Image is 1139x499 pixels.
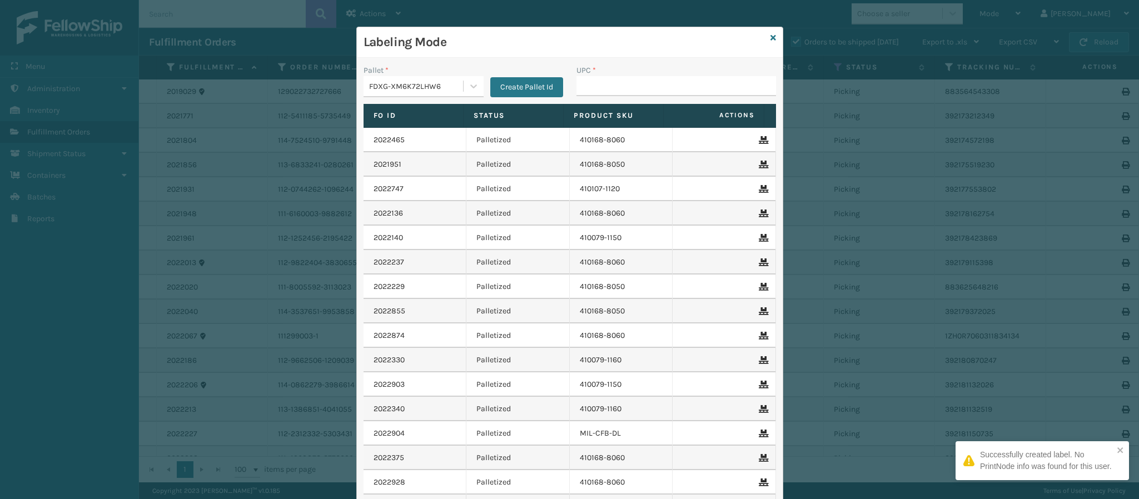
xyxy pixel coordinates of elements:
i: Remove From Pallet [759,136,765,144]
a: 2021951 [374,159,401,170]
td: 410168-8060 [570,128,673,152]
td: Palletized [466,348,570,372]
td: 410168-8050 [570,299,673,323]
td: 410168-8060 [570,323,673,348]
td: 410168-8050 [570,152,673,177]
i: Remove From Pallet [759,161,765,168]
label: Status [474,111,553,121]
button: Create Pallet Id [490,77,563,97]
a: 2022903 [374,379,405,390]
td: Palletized [466,128,570,152]
td: 410079-1150 [570,226,673,250]
label: Product SKU [574,111,653,121]
label: Pallet [364,64,389,76]
td: 410168-8060 [570,201,673,226]
i: Remove From Pallet [759,332,765,340]
td: 410168-8060 [570,250,673,275]
td: Palletized [466,397,570,421]
label: UPC [576,64,596,76]
a: 2022747 [374,183,404,194]
td: 410107-1120 [570,177,673,201]
a: 2022465 [374,134,405,146]
a: 2022140 [374,232,403,243]
a: 2022874 [374,330,405,341]
td: 410079-1160 [570,348,673,372]
h3: Labeling Mode [364,34,766,51]
i: Remove From Pallet [759,307,765,315]
a: 2022855 [374,306,405,317]
td: Palletized [466,470,570,495]
td: Palletized [466,275,570,299]
i: Remove From Pallet [759,209,765,217]
td: Palletized [466,421,570,446]
i: Remove From Pallet [759,381,765,388]
td: Palletized [466,299,570,323]
i: Remove From Pallet [759,185,765,193]
a: 2022136 [374,208,403,219]
td: Palletized [466,201,570,226]
i: Remove From Pallet [759,454,765,462]
td: Palletized [466,372,570,397]
a: 2022330 [374,355,405,366]
a: 2022928 [374,477,405,488]
i: Remove From Pallet [759,356,765,364]
i: Remove From Pallet [759,283,765,291]
td: Palletized [466,177,570,201]
i: Remove From Pallet [759,258,765,266]
td: 410079-1160 [570,397,673,421]
a: 2022340 [374,403,405,415]
td: 410168-8060 [570,470,673,495]
label: Fo Id [374,111,453,121]
a: 2022375 [374,452,404,463]
a: 2022904 [374,428,405,439]
td: Palletized [466,323,570,348]
td: Palletized [466,250,570,275]
i: Remove From Pallet [759,478,765,486]
td: 410079-1150 [570,372,673,397]
i: Remove From Pallet [759,430,765,437]
div: FDXG-XM6K72LHW6 [369,81,464,92]
i: Remove From Pallet [759,234,765,242]
td: 410168-8050 [570,275,673,299]
a: 2022237 [374,257,404,268]
a: 2022229 [374,281,405,292]
td: Palletized [466,152,570,177]
div: Successfully created label. No PrintNode info was found for this user. [980,449,1113,472]
td: MIL-CFB-DL [570,421,673,446]
button: close [1117,446,1125,456]
td: 410168-8060 [570,446,673,470]
i: Remove From Pallet [759,405,765,413]
td: Palletized [466,446,570,470]
span: Actions [667,106,761,124]
td: Palletized [466,226,570,250]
